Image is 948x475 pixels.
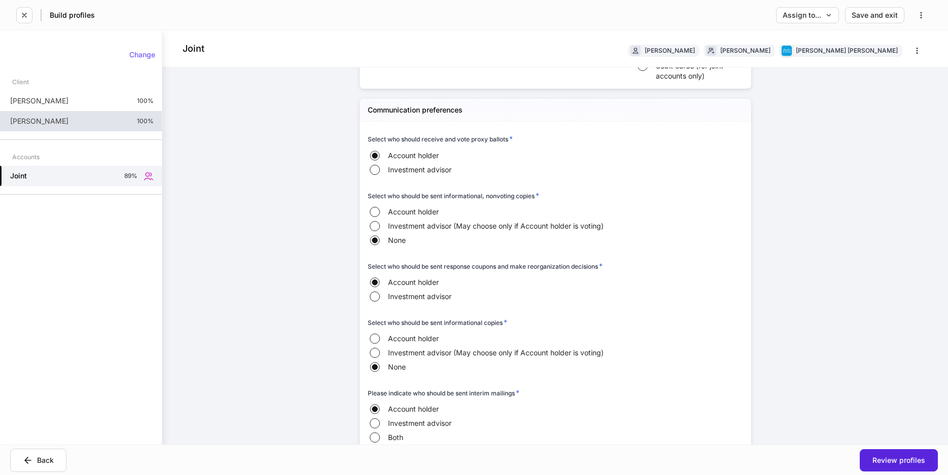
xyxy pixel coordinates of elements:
span: None [388,235,406,245]
span: Investment advisor [388,418,451,428]
span: None [388,362,406,372]
p: 100% [137,117,154,125]
div: Client [12,73,29,91]
button: Review profiles [860,449,938,471]
button: Change [123,47,162,63]
h6: Select who should receive and vote proxy ballots [368,134,513,144]
div: Change [129,51,155,58]
span: Investment advisor [388,291,451,302]
div: Accounts [12,148,40,166]
span: Both [388,432,403,443]
h6: Select who should be sent response coupons and make reorganization decisions [368,261,603,271]
p: [PERSON_NAME] [10,116,68,126]
div: [PERSON_NAME] [720,46,770,55]
div: [PERSON_NAME] [645,46,695,55]
h6: Please indicate who should be sent interim mailings [368,388,519,398]
h6: Select who should be sent informational, nonvoting copies [368,191,539,201]
button: Back [10,449,66,472]
h5: Communication preferences [368,105,463,115]
div: [PERSON_NAME] [PERSON_NAME] [796,46,898,55]
img: charles-schwab-BFYFdbvS.png [782,46,792,56]
div: Back [23,455,54,465]
div: Save and exit [852,12,898,19]
h5: Build profiles [50,10,95,20]
div: Review profiles [872,457,925,464]
span: Account holder [388,404,439,414]
h5: Joint [10,171,27,181]
h4: Joint [183,43,204,55]
span: Account holder [388,207,439,217]
button: Save and exit [845,7,904,23]
p: 89% [124,172,137,180]
span: Investment advisor [388,165,451,175]
span: Investment advisor (May choose only if Account holder is voting) [388,348,604,358]
span: Investment advisor (May choose only if Account holder is voting) [388,221,604,231]
div: Assign to... [783,12,832,19]
span: Account holder [388,151,439,161]
span: Account holder [388,277,439,287]
button: Assign to... [776,7,839,23]
p: 100% [137,97,154,105]
h6: Select who should be sent informational copies [368,317,507,327]
p: [PERSON_NAME] [10,96,68,106]
span: Account holder [388,334,439,344]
